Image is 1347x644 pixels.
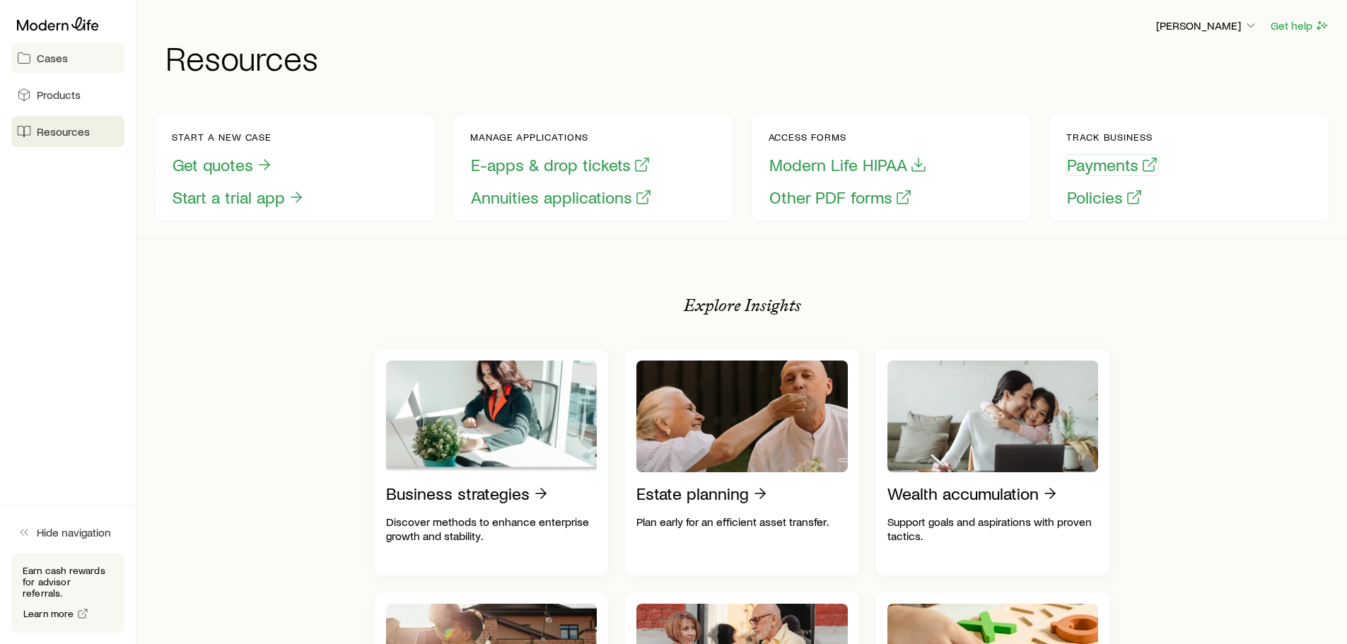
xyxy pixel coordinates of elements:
img: Wealth accumulation [887,361,1099,472]
a: Estate planningPlan early for an efficient asset transfer. [625,349,859,575]
button: Annuities applications [470,187,653,209]
span: Cases [37,51,68,65]
p: Earn cash rewards for advisor referrals. [23,565,113,599]
button: Payments [1066,154,1159,176]
p: Start a new case [172,131,305,143]
span: Learn more [23,609,74,619]
img: Business strategies [386,361,597,472]
button: E-apps & drop tickets [470,154,651,176]
span: Hide navigation [37,525,111,539]
div: Earn cash rewards for advisor referrals.Learn more [11,554,124,633]
button: [PERSON_NAME] [1155,18,1259,35]
img: Estate planning [636,361,848,472]
p: Business strategies [386,484,530,503]
p: Track business [1066,131,1159,143]
a: Products [11,79,124,110]
a: Wealth accumulationSupport goals and aspirations with proven tactics. [876,349,1110,575]
a: Resources [11,116,124,147]
button: Modern Life HIPAA [769,154,928,176]
button: Get quotes [172,154,274,176]
button: Start a trial app [172,187,305,209]
a: Cases [11,42,124,74]
p: Manage applications [470,131,653,143]
button: Hide navigation [11,517,124,548]
p: Discover methods to enhance enterprise growth and stability. [386,515,597,543]
p: Explore Insights [684,295,801,315]
span: Products [37,88,81,102]
p: [PERSON_NAME] [1156,18,1258,33]
p: Access forms [769,131,928,143]
span: Resources [37,124,90,139]
p: Estate planning [636,484,749,503]
button: Get help [1270,18,1330,34]
p: Plan early for an efficient asset transfer. [636,515,848,529]
p: Support goals and aspirations with proven tactics. [887,515,1099,543]
button: Other PDF forms [769,187,913,209]
p: Wealth accumulation [887,484,1039,503]
button: Policies [1066,187,1143,209]
a: Business strategiesDiscover methods to enhance enterprise growth and stability. [375,349,609,575]
h1: Resources [165,40,1330,74]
